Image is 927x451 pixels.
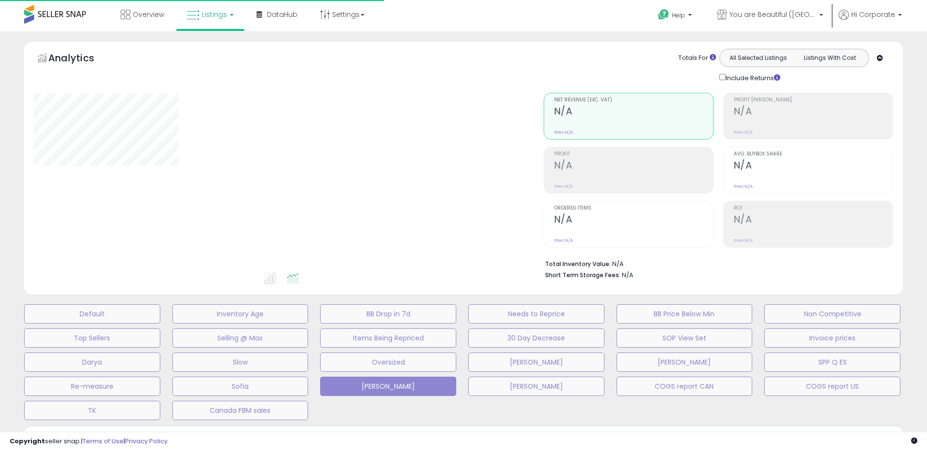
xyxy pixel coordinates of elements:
[734,160,893,173] h2: N/A
[617,352,753,372] button: [PERSON_NAME]
[133,10,164,19] span: Overview
[468,352,604,372] button: [PERSON_NAME]
[554,129,573,135] small: Prev: N/A
[172,401,309,420] button: Canada FBM sales
[839,10,902,31] a: Hi Corporate
[678,54,716,63] div: Totals For
[202,10,227,19] span: Listings
[10,437,168,446] div: seller snap | |
[320,304,456,324] button: BB Drop in 7d
[730,10,816,19] span: You are Beautiful ([GEOGRAPHIC_DATA])
[48,51,113,67] h5: Analytics
[24,352,160,372] button: Darya
[794,52,866,64] button: Listings With Cost
[622,270,633,280] span: N/A
[320,352,456,372] button: Oversized
[734,129,753,135] small: Prev: N/A
[734,152,893,157] span: Avg. Buybox Share
[554,98,713,103] span: Net Revenue (Exc. VAT)
[672,11,685,19] span: Help
[764,352,900,372] button: SPP Q ES
[320,377,456,396] button: [PERSON_NAME]
[545,257,886,269] li: N/A
[468,304,604,324] button: Needs to Reprice
[722,52,794,64] button: All Selected Listings
[172,377,309,396] button: Sofia
[764,304,900,324] button: Non Competitive
[764,328,900,348] button: Invoice prices
[734,183,753,189] small: Prev: N/A
[554,160,713,173] h2: N/A
[554,206,713,211] span: Ordered Items
[24,377,160,396] button: Re-measure
[734,206,893,211] span: ROI
[172,304,309,324] button: Inventory Age
[24,401,160,420] button: TK
[172,352,309,372] button: Slow
[650,1,702,31] a: Help
[554,238,573,243] small: Prev: N/A
[617,328,753,348] button: SOP View Set
[554,152,713,157] span: Profit
[554,106,713,119] h2: N/A
[734,98,893,103] span: Profit [PERSON_NAME]
[267,10,297,19] span: DataHub
[734,214,893,227] h2: N/A
[734,106,893,119] h2: N/A
[617,304,753,324] button: BB Price Below Min
[320,328,456,348] button: Items Being Repriced
[468,377,604,396] button: [PERSON_NAME]
[545,271,620,279] b: Short Term Storage Fees:
[24,304,160,324] button: Default
[658,9,670,21] i: Get Help
[764,377,900,396] button: COGS report US
[712,72,792,83] div: Include Returns
[554,183,573,189] small: Prev: N/A
[617,377,753,396] button: COGS report CAN
[554,214,713,227] h2: N/A
[172,328,309,348] button: Selling @ Max
[468,328,604,348] button: 30 Day Decrease
[24,328,160,348] button: Top Sellers
[10,437,45,446] strong: Copyright
[734,238,753,243] small: Prev: N/A
[851,10,895,19] span: Hi Corporate
[545,260,611,268] b: Total Inventory Value:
